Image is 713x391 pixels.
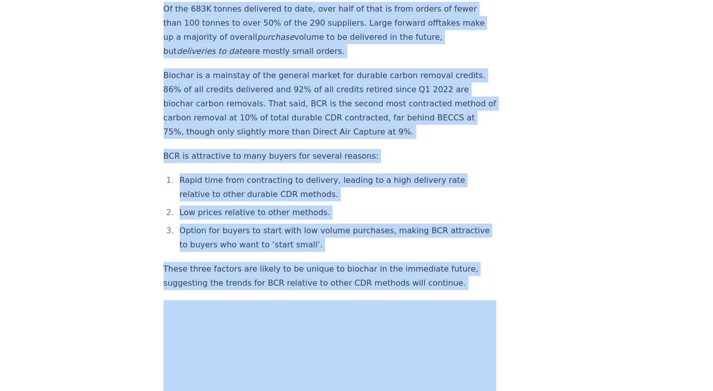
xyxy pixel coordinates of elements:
[177,206,497,220] li: Low prices relative to other methods.
[177,46,215,56] em: deliveries
[164,262,497,290] p: These three factors are likely to be unique to biochar in the immediate future, suggesting the tr...
[177,224,497,252] li: Option for buyers to start with low volume purchases, making BCR attractive to buyers who want to...
[257,32,294,42] em: purchase
[164,69,497,139] p: Biochar is a mainstay of the general market for durable carbon removal credits. 86% of all credit...
[164,2,497,58] p: Of the 683K tonnes delivered to date, over half of that is from orders of fewer than 100 tonnes t...
[177,173,497,202] li: Rapid time from contracting to delivery, leading to a high delivery rate relative to other durabl...
[218,46,247,56] em: to date
[164,149,497,163] p: BCR is attractive to many buyers for several reasons:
